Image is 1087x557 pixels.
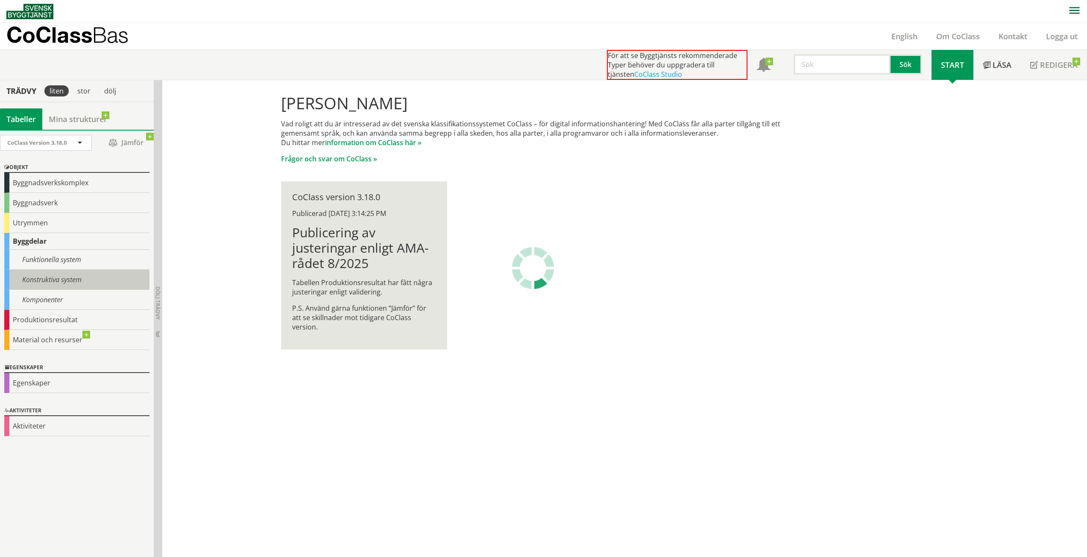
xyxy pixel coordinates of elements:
[512,247,554,289] img: Laddar
[292,303,436,332] p: P.S. Använd gärna funktionen ”Jämför” för att se skillnader mot tidigare CoClass version.
[1021,50,1087,80] a: Redigera
[325,138,422,147] a: information om CoClass här »
[993,60,1011,70] span: Läsa
[607,50,747,80] div: För att se Byggtjänsts rekommenderade Typer behöver du uppgradera till tjänsten
[1037,31,1087,41] a: Logga ut
[4,163,149,173] div: Objekt
[4,270,149,290] div: Konstruktiva system
[292,225,436,271] h1: Publicering av justeringar enligt AMA-rådet 8/2025
[281,119,806,147] p: Vad roligt att du är intresserad av det svenska klassifikationssystemet CoClass – för digital inf...
[4,406,149,416] div: Aktiviteter
[292,278,436,297] p: Tabellen Produktionsresultat har fått några justeringar enligt validering.
[757,59,771,73] span: Notifikationer
[44,85,69,96] div: liten
[6,4,53,19] img: Svensk Byggtjänst
[4,363,149,373] div: Egenskaper
[4,173,149,193] div: Byggnadsverkskomplex
[7,139,67,146] span: CoClass Version 3.18.0
[932,50,973,80] a: Start
[4,213,149,233] div: Utrymmen
[100,135,152,150] span: Jämför
[99,85,121,96] div: dölj
[292,192,436,202] div: CoClass version 3.18.0
[4,330,149,350] div: Material och resurser
[4,416,149,436] div: Aktiviteter
[4,290,149,310] div: Komponenter
[4,310,149,330] div: Produktionsresultat
[794,54,891,75] input: Sök
[634,70,682,79] a: CoClass Studio
[4,250,149,270] div: Funktionella system
[281,154,377,163] a: Frågor och svar om CoClass »
[891,54,922,75] button: Sök
[2,86,41,96] div: Trädvy
[4,193,149,213] div: Byggnadsverk
[154,286,161,320] span: Dölj trädvy
[6,23,147,50] a: CoClassBas
[292,209,436,218] div: Publicerad [DATE] 3:14:25 PM
[281,93,806,112] h1: [PERSON_NAME]
[72,85,96,96] div: stor
[1040,60,1078,70] span: Redigera
[941,60,964,70] span: Start
[42,108,114,130] a: Mina strukturer
[92,22,129,47] span: Bas
[6,30,129,40] p: CoClass
[989,31,1037,41] a: Kontakt
[882,31,927,41] a: English
[927,31,989,41] a: Om CoClass
[973,50,1021,80] a: Läsa
[4,233,149,250] div: Byggdelar
[4,373,149,393] div: Egenskaper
